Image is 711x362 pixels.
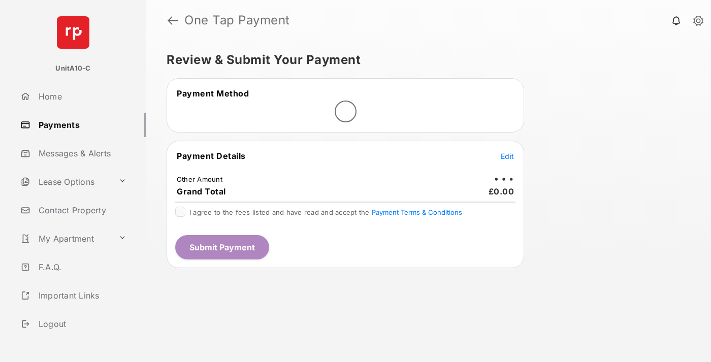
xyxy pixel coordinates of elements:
[57,16,89,49] img: svg+xml;base64,PHN2ZyB4bWxucz0iaHR0cDovL3d3dy53My5vcmcvMjAwMC9zdmciIHdpZHRoPSI2NCIgaGVpZ2h0PSI2NC...
[189,208,462,216] span: I agree to the fees listed and have read and accept the
[167,54,683,66] h5: Review & Submit Your Payment
[177,151,246,161] span: Payment Details
[177,186,226,196] span: Grand Total
[16,141,146,166] a: Messages & Alerts
[55,63,90,74] p: UnitA10-C
[16,255,146,279] a: F.A.Q.
[177,88,249,98] span: Payment Method
[16,283,131,308] a: Important Links
[501,152,514,160] span: Edit
[16,170,114,194] a: Lease Options
[176,175,223,184] td: Other Amount
[489,186,514,196] span: £0.00
[184,14,290,26] strong: One Tap Payment
[16,113,146,137] a: Payments
[16,226,114,251] a: My Apartment
[16,198,146,222] a: Contact Property
[16,312,146,336] a: Logout
[16,84,146,109] a: Home
[372,208,462,216] button: I agree to the fees listed and have read and accept the
[175,235,269,259] button: Submit Payment
[501,151,514,161] button: Edit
